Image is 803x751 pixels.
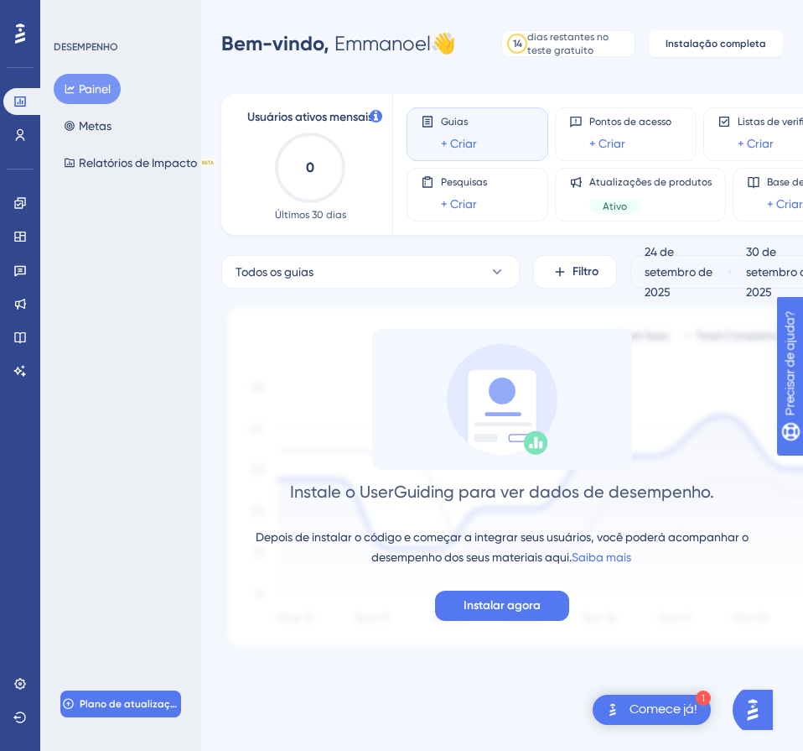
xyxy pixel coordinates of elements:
[221,31,329,55] font: Bem-vindo,
[54,148,225,178] button: Relatórios de ImpactoBETA
[441,116,468,128] font: Guias
[738,137,774,150] font: + Criar
[79,156,197,169] font: Relatórios de Impacto
[247,110,373,124] font: Usuários ativos mensais
[603,700,623,720] img: imagem-do-lançador-texto-alternativo
[80,698,183,710] font: Plano de atualização
[464,598,541,613] font: Instalar agora
[513,38,522,50] font: 14
[666,38,766,50] font: Instalação completa
[79,82,111,96] font: Painel
[572,264,598,279] font: Filtro
[533,255,617,289] button: Filtro
[589,137,625,150] font: + Criar
[54,41,118,53] font: DESEMPENHO
[603,201,627,212] font: Ativo
[441,197,477,211] font: + Criar
[441,137,477,150] font: + Criar
[629,702,697,716] font: Comece já!
[589,116,671,128] font: Pontos de acesso
[431,32,456,55] font: 👋
[334,32,431,55] font: Emmanoel
[572,550,631,564] a: Saiba mais
[236,265,313,279] font: Todos os guias
[306,159,314,175] text: 0
[649,30,783,57] button: Instalação completa
[527,31,609,56] font: dias restantes no teste gratuito
[593,695,711,725] div: Abra a lista de verificação Comece!, módulos restantes: 1
[54,74,121,104] button: Painel
[221,255,520,289] button: Todos os guias
[290,482,714,502] font: Instale o UserGuiding para ver dados de desempenho.
[39,8,144,20] font: Precisar de ajuda?
[54,111,122,141] button: Metas
[79,119,111,133] font: Metas
[767,197,803,211] font: + Criar
[441,176,487,188] font: Pesquisas
[589,176,712,188] font: Atualizações de produtos
[202,159,214,165] font: BETA
[701,694,706,703] font: 1
[733,685,783,735] iframe: Iniciador do Assistente de IA do UserGuiding
[60,691,181,717] button: Plano de atualização
[435,591,569,621] button: Instalar agora
[256,530,749,564] font: Depois de instalar o código e começar a integrar seus usuários, você poderá acompanhar o desempen...
[275,209,346,221] font: Últimos 30 dias
[645,245,712,299] font: 24 de setembro de 2025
